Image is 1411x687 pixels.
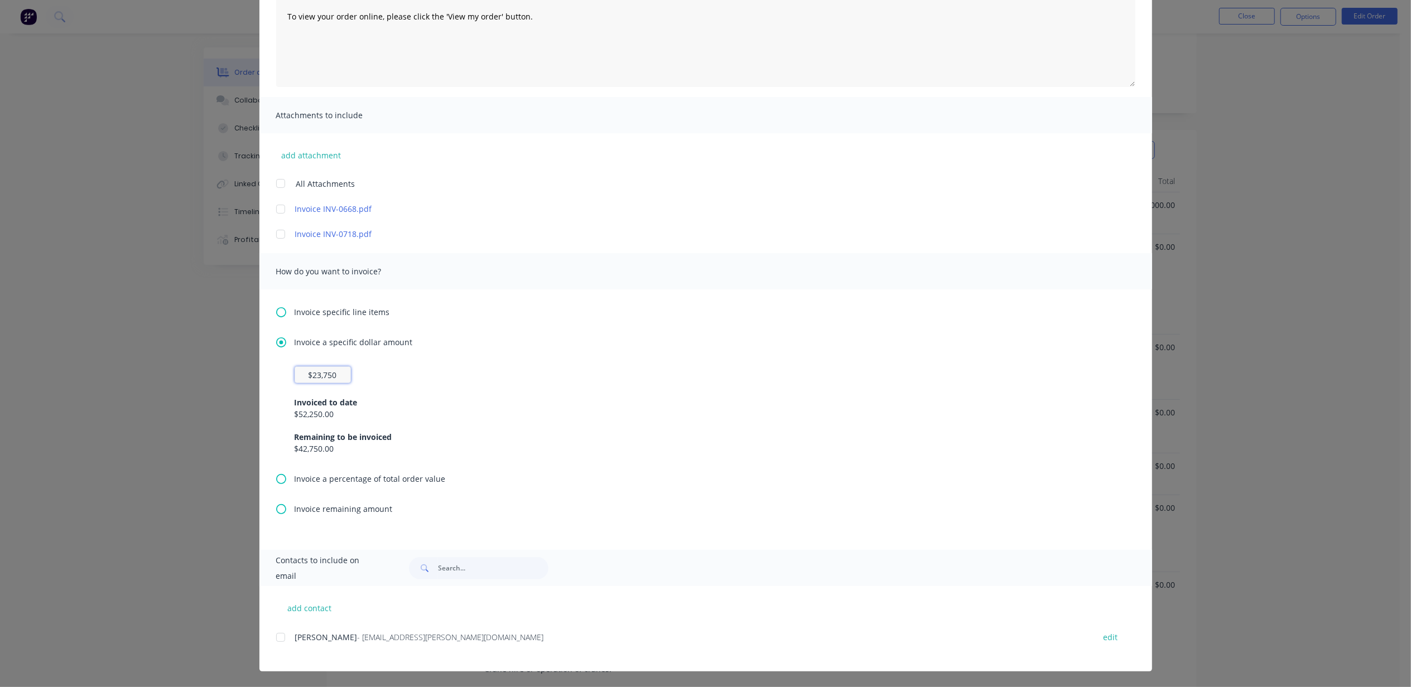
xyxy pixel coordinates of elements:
[295,228,1083,240] a: Invoice INV-0718.pdf
[276,599,343,616] button: add contact
[276,264,399,279] span: How do you want to invoice?
[295,632,358,642] span: [PERSON_NAME]
[276,553,382,584] span: Contacts to include on email
[295,306,390,318] span: Invoice specific line items
[295,503,393,515] span: Invoice remaining amount
[295,408,1117,420] div: $52,250.00
[295,366,351,383] input: $0
[295,396,1117,408] div: Invoiced to date
[295,431,1117,443] div: Remaining to be invoiced
[295,336,413,348] span: Invoice a specific dollar amount
[438,557,548,579] input: Search...
[296,178,355,190] span: All Attachments
[358,632,544,642] span: - [EMAIL_ADDRESS][PERSON_NAME][DOMAIN_NAME]
[276,108,399,123] span: Attachments to include
[1097,630,1125,645] button: edit
[295,473,446,485] span: Invoice a percentage of total order value
[276,147,347,163] button: add attachment
[295,203,1083,215] a: Invoice INV-0668.pdf
[295,443,1117,454] div: $42,750.00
